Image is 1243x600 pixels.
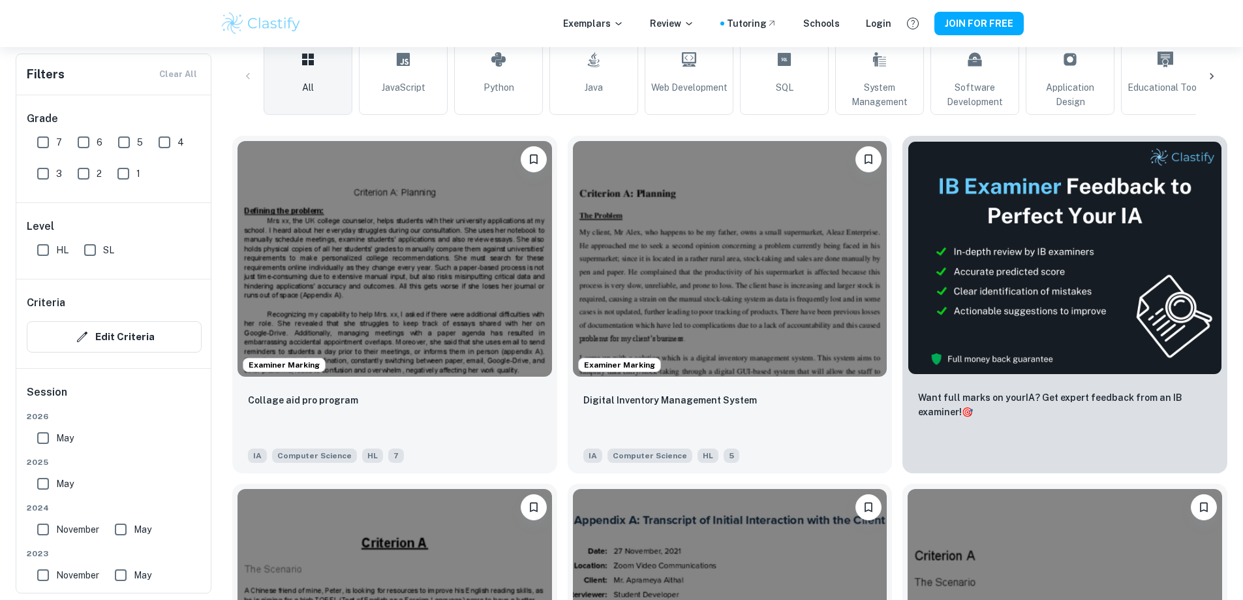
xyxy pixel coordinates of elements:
[776,80,793,95] span: SQL
[137,135,143,150] span: 5
[27,219,202,234] h6: Level
[27,65,65,84] h6: Filters
[866,16,891,31] a: Login
[902,12,924,35] button: Help and Feedback
[27,385,202,411] h6: Session
[521,146,547,172] button: Please log in to bookmark exemplars
[698,449,718,463] span: HL
[27,321,202,353] button: Edit Criteria
[650,16,694,31] p: Review
[56,166,62,181] span: 3
[56,431,74,445] span: May
[934,12,1024,35] button: JOIN FOR FREE
[855,146,882,172] button: Please log in to bookmark exemplars
[134,568,151,582] span: May
[918,390,1212,419] p: Want full marks on your IA ? Get expert feedback from an IB examiner!
[56,522,99,537] span: November
[27,502,202,514] span: 2024
[382,80,425,95] span: JavaScript
[134,522,151,537] span: May
[1032,80,1109,109] span: Application Design
[563,16,624,31] p: Exemplars
[302,80,314,95] span: All
[272,449,357,463] span: Computer Science
[388,449,404,463] span: 7
[651,80,728,95] span: Web Development
[56,477,74,491] span: May
[27,111,202,127] h6: Grade
[568,136,893,473] a: Examiner MarkingPlease log in to bookmark exemplarsDigital Inventory Management SystemIAComputer ...
[136,166,140,181] span: 1
[936,80,1013,109] span: Software Development
[56,135,62,150] span: 7
[27,548,202,560] span: 2023
[908,141,1222,375] img: Thumbnail
[27,456,202,468] span: 2025
[56,243,69,257] span: HL
[243,359,325,371] span: Examiner Marking
[362,449,383,463] span: HL
[607,449,692,463] span: Computer Science
[803,16,840,31] a: Schools
[724,449,739,463] span: 5
[483,80,514,95] span: Python
[1191,494,1217,520] button: Please log in to bookmark exemplars
[248,449,267,463] span: IA
[177,135,184,150] span: 4
[27,411,202,422] span: 2026
[727,16,777,31] a: Tutoring
[1128,80,1204,95] span: Educational Tools
[573,141,887,377] img: Computer Science IA example thumbnail: Digital Inventory Management System
[583,393,757,407] p: Digital Inventory Management System
[962,407,973,417] span: 🎯
[585,80,603,95] span: Java
[97,166,102,181] span: 2
[97,135,102,150] span: 6
[579,359,660,371] span: Examiner Marking
[855,494,882,520] button: Please log in to bookmark exemplars
[521,494,547,520] button: Please log in to bookmark exemplars
[56,568,99,582] span: November
[220,10,303,37] img: Clastify logo
[27,295,65,311] h6: Criteria
[248,393,358,407] p: Collage aid pro program
[238,141,552,377] img: Computer Science IA example thumbnail: Collage aid pro program
[841,80,918,109] span: System Management
[103,243,114,257] span: SL
[583,449,602,463] span: IA
[902,136,1227,473] a: ThumbnailWant full marks on yourIA? Get expert feedback from an IB examiner!
[232,136,557,473] a: Examiner MarkingPlease log in to bookmark exemplarsCollage aid pro programIAComputer ScienceHL7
